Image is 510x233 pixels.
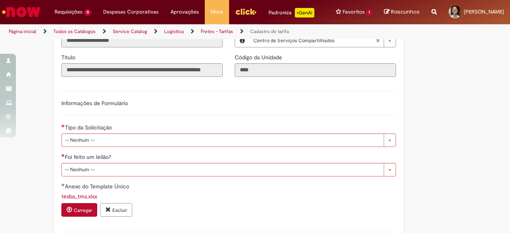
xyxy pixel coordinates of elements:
[61,203,97,217] button: Carregar anexo de Anexo do Template Único Required
[65,124,114,131] span: Tipo da Solicitação
[61,183,65,186] span: Obrigatório Preenchido
[113,28,147,35] a: Service Catalog
[366,9,372,16] span: 1
[61,154,65,157] span: Necessários
[100,203,132,217] button: Excluir anexo tesba_tms.xlsx
[1,4,42,20] img: ServiceNow
[235,63,396,77] input: Código da Unidade
[61,124,65,127] span: Necessários
[250,28,289,35] a: Cadastro de tarifa
[464,8,504,15] span: [PERSON_NAME]
[343,8,365,16] span: Favoritos
[9,28,36,35] a: Página inicial
[65,134,380,147] span: -- Nenhum --
[61,100,128,107] label: Informações de Formulário
[164,28,184,35] a: Logistica
[269,8,314,18] div: Padroniza
[235,53,284,61] label: Somente leitura - Código da Unidade
[235,34,249,47] button: Local, Visualizar este registro Centro de Serviços Compartilhados
[253,34,376,47] span: Centro de Serviços Compartilhados
[61,54,77,61] span: Somente leitura - Título
[65,153,113,161] span: Foi feito um leilão?
[372,34,384,47] abbr: Limpar campo Local
[74,207,92,213] small: Carregar
[235,54,284,61] span: Somente leitura - Código da Unidade
[171,8,199,16] span: Aprovações
[84,9,91,16] span: 11
[61,34,223,47] input: Email
[61,193,97,200] a: Download de tesba_tms.xlsx
[61,53,77,61] label: Somente leitura - Título
[53,28,96,35] a: Todos os Catálogos
[235,6,257,18] img: click_logo_yellow_360x200.png
[112,207,127,213] small: Excluir
[103,8,159,16] span: Despesas Corporativas
[55,8,82,16] span: Requisições
[295,8,314,18] p: +GenAi
[384,8,420,16] a: Rascunhos
[6,24,334,39] ul: Trilhas de página
[211,8,223,16] span: More
[61,63,223,77] input: Título
[249,34,396,47] a: Centro de Serviços CompartilhadosLimpar campo Local
[65,183,131,190] span: Anexo do Template Único
[201,28,233,35] a: Fretes - Tarifas
[391,8,420,16] span: Rascunhos
[65,163,380,176] span: -- Nenhum --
